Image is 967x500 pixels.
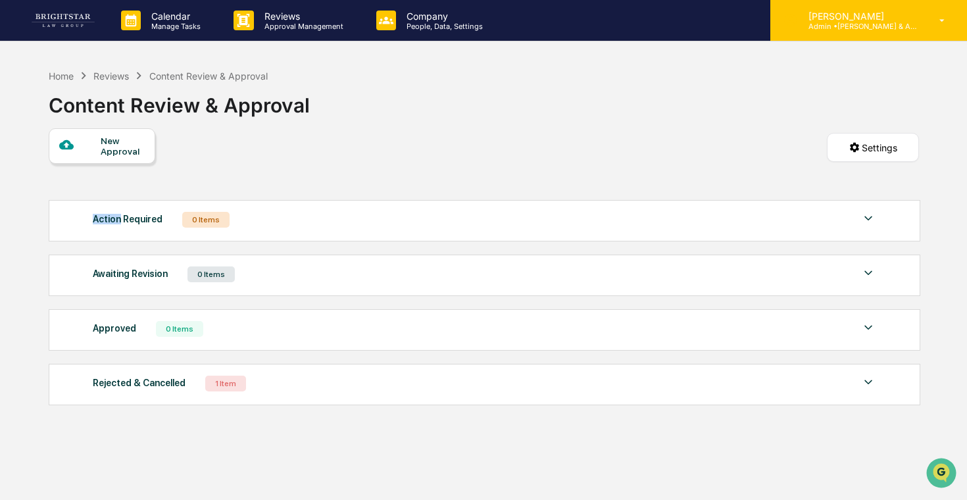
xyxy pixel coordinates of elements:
[59,114,181,124] div: We're available if you need us!
[131,326,159,336] span: Pylon
[26,269,85,282] span: Preclearance
[860,374,876,390] img: caret
[8,289,88,312] a: 🔎Data Lookup
[93,320,136,337] div: Approved
[41,214,107,225] span: [PERSON_NAME]
[95,270,106,281] div: 🗄️
[13,101,37,124] img: 1746055101610-c473b297-6a78-478c-a979-82029cc54cd1
[109,269,163,282] span: Attestations
[93,70,129,82] div: Reviews
[101,136,145,157] div: New Approval
[41,179,107,189] span: [PERSON_NAME]
[254,11,350,22] p: Reviews
[93,265,168,282] div: Awaiting Revision
[396,11,489,22] p: Company
[205,376,246,391] div: 1 Item
[49,70,74,82] div: Home
[13,166,34,187] img: Cece Ferraez
[141,11,207,22] p: Calendar
[187,266,235,282] div: 0 Items
[182,212,230,228] div: 0 Items
[396,22,489,31] p: People, Data, Settings
[827,133,919,162] button: Settings
[798,22,920,31] p: Admin • [PERSON_NAME] & Associates
[860,211,876,226] img: caret
[90,264,168,287] a: 🗄️Attestations
[798,11,920,22] p: [PERSON_NAME]
[141,22,207,31] p: Manage Tasks
[13,295,24,306] div: 🔎
[28,101,51,124] img: 1751574470498-79e402a7-3db9-40a0-906f-966fe37d0ed6
[925,457,960,492] iframe: Open customer support
[32,14,95,27] img: logo
[13,28,239,49] p: How can we help?
[860,320,876,336] img: caret
[59,101,216,114] div: Start new chat
[13,202,34,223] img: Cece Ferraez
[49,83,310,117] div: Content Review & Approval
[156,321,203,337] div: 0 Items
[13,146,88,157] div: Past conversations
[860,265,876,281] img: caret
[109,214,114,225] span: •
[116,214,143,225] span: [DATE]
[149,70,268,82] div: Content Review & Approval
[26,294,83,307] span: Data Lookup
[8,264,90,287] a: 🖐️Preclearance
[13,270,24,281] div: 🖐️
[224,105,239,120] button: Start new chat
[93,326,159,336] a: Powered byPylon
[93,211,162,228] div: Action Required
[254,22,350,31] p: Approval Management
[204,143,239,159] button: See all
[93,374,186,391] div: Rejected & Cancelled
[116,179,143,189] span: [DATE]
[109,179,114,189] span: •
